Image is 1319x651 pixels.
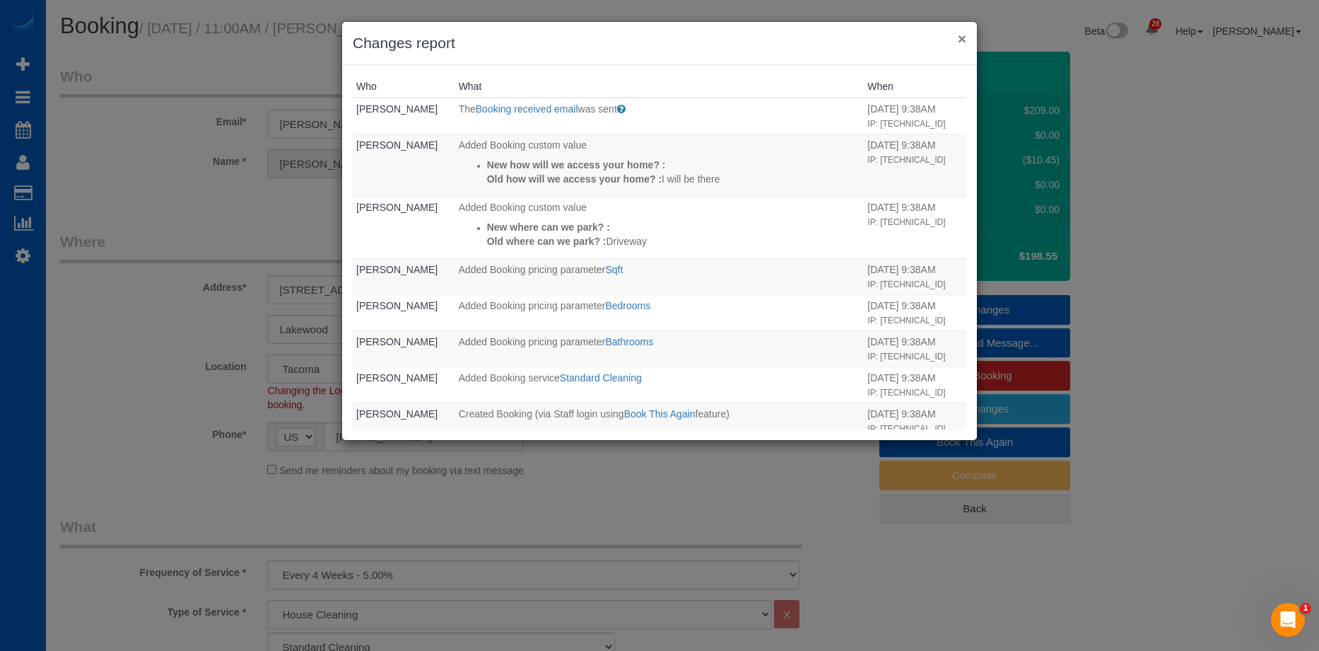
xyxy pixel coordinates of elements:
[864,367,966,403] td: When
[605,264,623,275] a: Sqft
[459,139,587,151] span: Added Booking custom value
[353,367,455,403] td: Who
[624,408,696,420] a: Book This Again
[578,103,617,115] span: was sent
[605,336,653,347] a: Bathrooms
[353,134,455,196] td: Who
[560,372,642,384] a: Standard Cleaning
[356,103,438,115] a: [PERSON_NAME]
[864,403,966,439] td: When
[487,159,666,171] strong: New how will we access your home? :
[455,196,864,258] td: What
[864,294,966,330] td: When
[864,330,966,367] td: When
[342,22,977,440] sui-modal: Changes report
[487,221,610,233] strong: New where can we park? :
[455,330,864,367] td: What
[487,234,861,248] p: Driveway
[455,134,864,196] td: What
[1271,603,1305,637] iframe: Intercom live chat
[455,76,864,98] th: What
[867,316,945,325] small: IP: [TECHNICAL_ID]
[459,408,624,420] span: Created Booking (via Staff login using
[864,76,966,98] th: When
[356,336,438,347] a: [PERSON_NAME]
[487,173,662,185] strong: Old how will we access your home? :
[1300,603,1311,614] span: 1
[455,294,864,330] td: What
[356,264,438,275] a: [PERSON_NAME]
[459,103,476,115] span: The
[459,336,606,347] span: Added Booking pricing parameter
[864,258,966,294] td: When
[864,196,966,258] td: When
[864,134,966,196] td: When
[353,294,455,330] td: Who
[356,372,438,384] a: [PERSON_NAME]
[867,424,945,434] small: IP: [TECHNICAL_ID]
[867,388,945,398] small: IP: [TECHNICAL_ID]
[356,202,438,213] a: [PERSON_NAME]
[356,408,438,420] a: [PERSON_NAME]
[353,196,455,258] td: Who
[476,103,578,115] a: Booking received email
[353,98,455,134] td: Who
[459,372,560,384] span: Added Booking service
[353,76,455,98] th: Who
[455,258,864,294] td: What
[459,300,606,311] span: Added Booking pricing parameter
[696,408,729,420] span: feature)
[867,155,945,165] small: IP: [TECHNICAL_ID]
[356,139,438,151] a: [PERSON_NAME]
[455,98,864,134] td: What
[353,33,966,54] h3: Changes report
[356,300,438,311] a: [PERSON_NAME]
[455,403,864,439] td: What
[459,264,606,275] span: Added Booking pricing parameter
[867,280,945,289] small: IP: [TECHNICAL_ID]
[353,403,455,439] td: Who
[864,98,966,134] td: When
[459,202,587,213] span: Added Booking custom value
[353,258,455,294] td: Who
[867,352,945,362] small: IP: [TECHNICAL_ID]
[867,217,945,227] small: IP: [TECHNICAL_ID]
[353,330,455,367] td: Who
[487,172,861,186] p: I will be there
[487,236,606,247] strong: Old where can we park? :
[605,300,650,311] a: Bedrooms
[455,367,864,403] td: What
[867,119,945,129] small: IP: [TECHNICAL_ID]
[958,31,966,46] button: ×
